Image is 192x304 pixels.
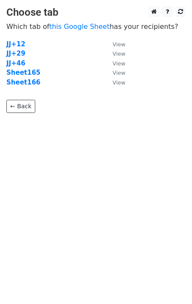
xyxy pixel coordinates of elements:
a: View [104,40,125,48]
small: View [113,51,125,57]
small: View [113,41,125,48]
a: ← Back [6,100,35,113]
small: View [113,60,125,67]
h3: Choose tab [6,6,186,19]
a: View [104,50,125,57]
a: JJ+12 [6,40,25,48]
a: View [104,69,125,76]
p: Which tab of has your recipients? [6,22,186,31]
a: this Google Sheet [49,23,110,31]
a: JJ+46 [6,59,25,67]
a: View [104,79,125,86]
a: Sheet165 [6,69,40,76]
small: View [113,79,125,86]
a: View [104,59,125,67]
a: Sheet166 [6,79,40,86]
small: View [113,70,125,76]
a: JJ+29 [6,50,25,57]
